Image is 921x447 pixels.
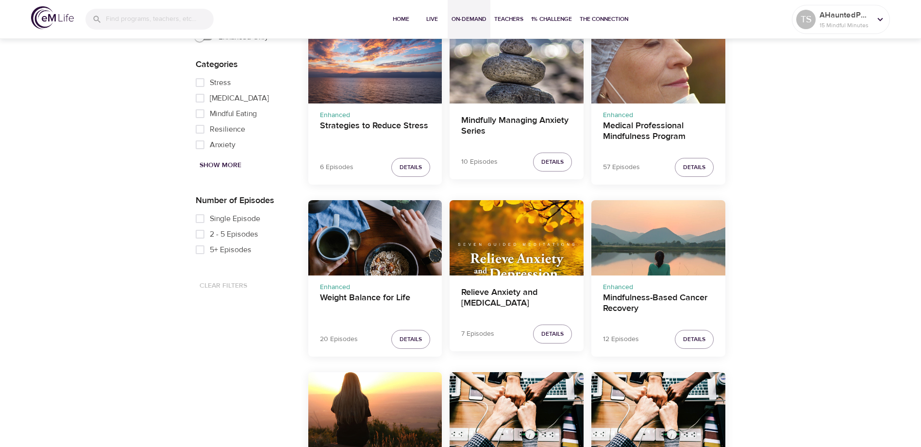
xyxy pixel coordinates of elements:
span: [MEDICAL_DATA] [210,92,269,104]
span: On-Demand [452,14,486,24]
h4: Strategies to Reduce Stress [320,120,431,144]
p: 10 Episodes [461,157,498,167]
h4: Mindfully Managing Anxiety Series [461,115,572,138]
span: Mindful Eating [210,108,257,120]
button: Details [391,330,430,349]
span: Enhanced [320,283,350,292]
span: 2 - 5 Episodes [210,228,258,240]
span: Resilience [210,123,245,135]
h4: Medical Professional Mindfulness Program [603,120,714,144]
span: Single Episode [210,213,260,224]
button: Strategies to Reduce Stress [308,28,442,103]
button: Details [391,158,430,177]
span: Show More [200,159,241,172]
span: Details [400,162,422,172]
span: 5+ Episodes [210,244,251,256]
span: 1% Challenge [531,14,572,24]
span: Details [541,157,564,167]
span: Teachers [494,14,523,24]
p: 15 Mindful Minutes [820,21,871,30]
span: Live [420,14,444,24]
span: The Connection [580,14,628,24]
button: Weight Balance for Life [308,200,442,275]
button: Mindfulness-Based Cancer Recovery [591,200,725,275]
button: Relieve Anxiety and Depression [450,200,584,275]
button: Mindfully Managing Anxiety Series [450,28,584,103]
span: Details [541,329,564,339]
span: Enhanced [320,111,350,120]
span: Enhanced [603,283,633,292]
button: Details [675,158,714,177]
p: 20 Episodes [320,334,358,344]
p: 12 Episodes [603,334,639,344]
p: Categories [196,58,293,71]
button: Details [675,330,714,349]
span: Anxiety [210,139,235,151]
h4: Mindfulness-Based Cancer Recovery [603,292,714,316]
p: 57 Episodes [603,162,640,172]
button: Medical Professional Mindfulness Program [591,28,725,103]
div: TS [796,10,816,29]
p: AHauntedPoet [820,9,871,21]
input: Find programs, teachers, etc... [106,9,214,30]
img: logo [31,6,74,29]
p: Number of Episodes [196,194,293,207]
span: Stress [210,77,231,88]
span: Details [683,162,705,172]
h4: Relieve Anxiety and [MEDICAL_DATA] [461,287,572,310]
span: Home [389,14,413,24]
button: Show More [196,156,245,174]
span: Details [683,334,705,344]
h4: Weight Balance for Life [320,292,431,316]
button: Details [533,325,572,344]
span: Enhanced [603,111,633,120]
p: 7 Episodes [461,329,494,339]
button: Details [533,153,572,172]
span: Details [400,334,422,344]
p: 6 Episodes [320,162,353,172]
